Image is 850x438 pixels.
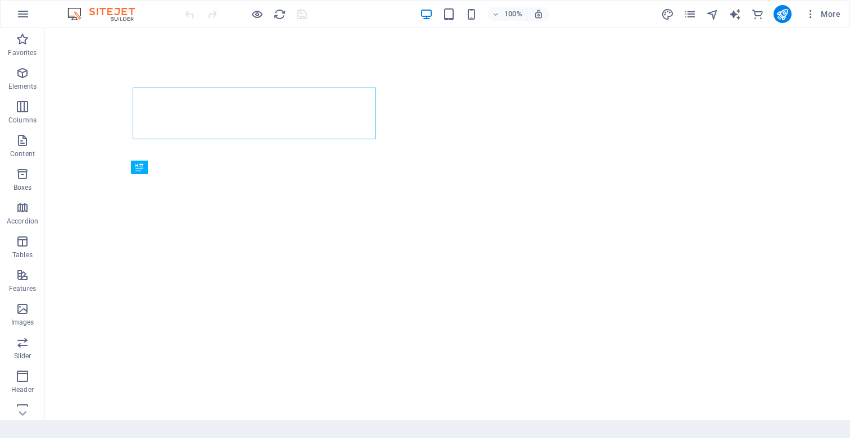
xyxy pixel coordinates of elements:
button: text_generator [729,7,742,21]
button: pages [684,7,697,21]
img: Editor Logo [65,7,149,21]
button: reload [273,7,286,21]
i: AI Writer [729,8,742,21]
i: Design (Ctrl+Alt+Y) [661,8,674,21]
p: Slider [14,352,31,361]
p: Accordion [7,217,38,226]
p: Tables [12,250,33,259]
p: Features [9,284,36,293]
p: Images [11,318,34,327]
button: publish [774,5,792,23]
button: More [801,5,845,23]
p: Favorites [8,48,37,57]
button: navigator [706,7,720,21]
button: 100% [487,7,527,21]
button: design [661,7,675,21]
i: Pages (Ctrl+Alt+S) [684,8,697,21]
span: More [805,8,840,20]
button: Click here to leave preview mode and continue editing [250,7,264,21]
p: Content [10,149,35,158]
p: Columns [8,116,37,125]
i: On resize automatically adjust zoom level to fit chosen device. [533,9,544,19]
i: Commerce [751,8,764,21]
p: Header [11,385,34,394]
i: Navigator [706,8,719,21]
p: Boxes [13,183,32,192]
i: Reload page [273,8,286,21]
i: Publish [776,8,789,21]
h6: 100% [504,7,522,21]
button: commerce [751,7,765,21]
p: Elements [8,82,37,91]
